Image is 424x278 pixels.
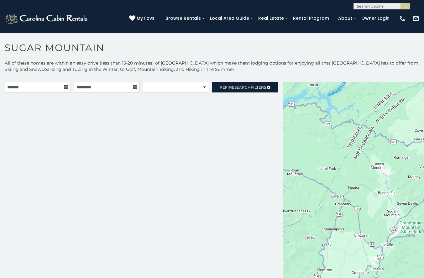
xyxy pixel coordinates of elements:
img: White-1-2.png [5,12,89,25]
a: Rental Program [290,13,332,23]
a: Real Estate [255,13,287,23]
a: Local Area Guide [207,13,252,23]
span: My Favs [137,15,154,22]
img: mail-regular-white.png [412,15,419,22]
a: Browse Rentals [162,13,204,23]
span: Refine Filters [220,85,266,90]
a: About [335,13,355,23]
a: RefineSearchFilters [212,82,278,92]
a: My Favs [129,15,156,22]
a: Owner Login [358,13,393,23]
img: phone-regular-white.png [399,15,406,22]
span: Search [234,85,251,90]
